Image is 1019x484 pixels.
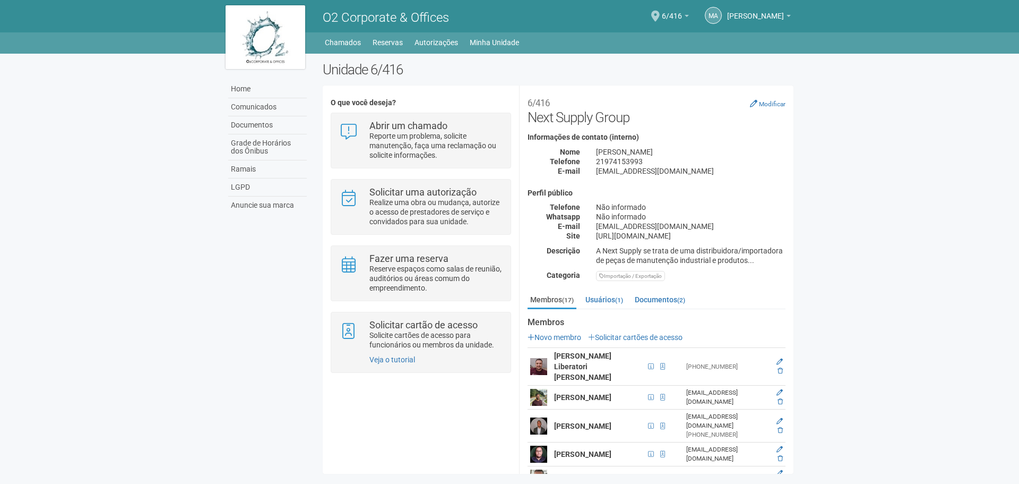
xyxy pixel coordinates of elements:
[547,247,580,255] strong: Descrição
[778,398,783,405] a: Excluir membro
[369,120,447,131] strong: Abrir um chamado
[528,318,785,327] strong: Membros
[657,448,668,460] span: Cartão de acesso ativo
[588,246,793,265] div: A Next Supply se trata de uma distribuidora/importadora de peças de manutenção industrial e produ...
[554,393,611,402] strong: [PERSON_NAME]
[778,427,783,434] a: Excluir membro
[566,232,580,240] strong: Site
[323,62,793,78] h2: Unidade 6/416
[632,292,688,308] a: Documentos(2)
[645,420,657,432] span: CPF 138.074.797-08
[558,222,580,231] strong: E-mail
[547,271,580,279] strong: Categoria
[588,202,793,212] div: Não informado
[339,254,502,293] a: Fazer uma reserva Reserve espaços como salas de reunião, auditórios ou áreas comum do empreendime...
[657,361,668,372] span: Cartão de acesso ativo
[588,147,793,157] div: [PERSON_NAME]
[530,418,547,435] img: user.png
[596,271,665,281] div: Importação / Exportação
[528,292,576,309] a: Membros(17)
[228,179,307,197] a: LGPD
[554,474,611,482] strong: [PERSON_NAME]
[228,134,307,160] a: Grade de Horários dos Ônibus
[369,253,448,264] strong: Fazer uma reserva
[470,35,519,50] a: Minha Unidade
[369,186,477,198] strong: Solicitar uma autorização
[369,330,503,350] p: Solicite cartões de acesso para funcionários ou membros da unidade.
[677,296,685,304] small: (2)
[373,35,403,50] a: Reservas
[588,166,793,176] div: [EMAIL_ADDRESS][DOMAIN_NAME]
[645,472,657,484] span: CPF 094.992.447-43
[645,448,657,460] span: CPF 181.805.027-75
[369,264,503,293] p: Reserve espaços como salas de reunião, auditórios ou áreas comum do empreendimento.
[554,450,611,458] strong: [PERSON_NAME]
[554,422,611,430] strong: [PERSON_NAME]
[339,121,502,160] a: Abrir um chamado Reporte um problema, solicite manutenção, faça uma reclamação ou solicite inform...
[339,320,502,350] a: Solicitar cartão de acesso Solicite cartões de acesso para funcionários ou membros da unidade.
[759,100,785,108] small: Modificar
[528,189,785,197] h4: Perfil público
[778,455,783,462] a: Excluir membro
[414,35,458,50] a: Autorizações
[657,392,668,403] span: Cartão de acesso ativo
[778,367,783,375] a: Excluir membro
[562,296,574,304] small: (17)
[228,197,307,214] a: Anuncie sua marca
[588,222,793,231] div: [EMAIL_ADDRESS][DOMAIN_NAME]
[528,333,581,342] a: Novo membro
[369,355,415,364] a: Veja o tutorial
[528,133,785,141] h4: Informações de contato (interno)
[686,430,769,439] div: [PHONE_NUMBER]
[686,445,769,463] div: [EMAIL_ADDRESS][DOMAIN_NAME]
[558,167,580,175] strong: E-mail
[662,2,682,20] span: 6/416
[686,388,769,406] div: [EMAIL_ADDRESS][DOMAIN_NAME]
[776,389,783,396] a: Editar membro
[339,188,502,226] a: Solicitar uma autorização Realize uma obra ou mudança, autorize o acesso de prestadores de serviç...
[727,2,784,20] span: Marco Antônio Castro
[686,362,769,371] div: [PHONE_NUMBER]
[369,319,478,330] strong: Solicitar cartão de acesso
[369,131,503,160] p: Reporte um problema, solicite manutenção, faça uma reclamação ou solicite informações.
[645,392,657,403] span: CPF 164.923.857-64
[657,472,668,484] span: Cartão de acesso ativo
[228,80,307,98] a: Home
[662,13,689,22] a: 6/416
[226,5,305,69] img: logo.jpg
[530,446,547,463] img: user.png
[588,333,683,342] a: Solicitar cartões de acesso
[530,389,547,406] img: user.png
[546,213,580,221] strong: Whatsapp
[228,98,307,116] a: Comunicados
[588,212,793,222] div: Não informado
[705,7,722,24] a: MA
[750,99,785,108] a: Modificar
[776,446,783,453] a: Editar membro
[686,474,769,483] div: [PHONE_NUMBER]
[550,203,580,211] strong: Telefone
[583,292,626,308] a: Usuários(1)
[228,116,307,134] a: Documentos
[530,358,547,375] img: user.png
[615,296,623,304] small: (1)
[776,470,783,477] a: Editar membro
[369,198,503,226] p: Realize uma obra ou mudança, autorize o acesso de prestadores de serviço e convidados para sua un...
[645,361,657,372] span: CPF 134.400.507-18
[325,35,361,50] a: Chamados
[554,352,611,381] strong: [PERSON_NAME] Liberatori [PERSON_NAME]
[776,418,783,425] a: Editar membro
[228,160,307,179] a: Ramais
[331,99,511,107] h4: O que você deseja?
[550,157,580,166] strong: Telefone
[528,98,550,108] small: 6/416
[727,13,791,22] a: [PERSON_NAME]
[588,157,793,166] div: 21974153993
[323,10,449,25] span: O2 Corporate & Offices
[686,412,769,430] div: [EMAIL_ADDRESS][DOMAIN_NAME]
[657,420,668,432] span: Cartão de acesso ativo
[528,94,785,125] h2: Next Supply Group
[588,231,793,241] div: [URL][DOMAIN_NAME]
[560,148,580,156] strong: Nome
[776,358,783,366] a: Editar membro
